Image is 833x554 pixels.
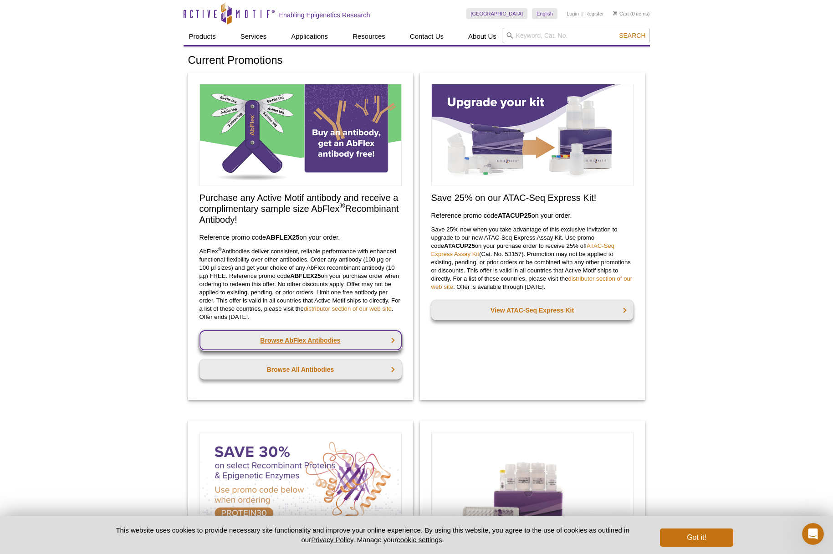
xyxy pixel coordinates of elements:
a: distributor section of our web site [304,305,392,312]
strong: ABFLEX25 [290,272,321,279]
sup: ® [218,246,222,252]
a: Browse AbFlex Antibodies [199,330,402,350]
a: Products [184,28,221,45]
h1: Current Promotions [188,54,645,67]
a: Register [585,10,604,17]
h2: Enabling Epigenetics Research [279,11,370,19]
a: [GEOGRAPHIC_DATA] [466,8,528,19]
p: AbFlex Antibodies deliver consistent, reliable performance with enhanced functional flexibility o... [199,247,402,321]
a: English [532,8,557,19]
p: This website uses cookies to provide necessary site functionality and improve your online experie... [100,525,645,544]
a: Cart [613,10,629,17]
img: Save on ATAC-Seq Express Assay Kit [431,84,634,185]
input: Keyword, Cat. No. [502,28,650,43]
a: Browse All Antibodies [199,359,402,380]
img: Save on Recombinant Proteins and Enzymes [199,432,402,533]
h2: Save 25% on our ATAC-Seq Express Kit! [431,192,634,203]
strong: ATACUP25 [444,242,475,249]
iframe: Intercom live chat [802,523,824,545]
button: cookie settings [397,536,442,544]
a: Contact Us [404,28,449,45]
h2: Purchase any Active Motif antibody and receive a complimentary sample size AbFlex Recombinant Ant... [199,192,402,225]
li: | [582,8,583,19]
button: Got it! [660,528,733,547]
img: Your Cart [613,11,617,15]
a: Privacy Policy [311,536,353,544]
strong: ATACUP25 [498,212,531,219]
strong: ABFLEX25 [266,234,300,241]
a: View ATAC-Seq Express Kit [431,300,634,320]
button: Search [616,31,648,40]
h3: Reference promo code on your order. [199,232,402,243]
a: About Us [463,28,502,45]
a: Resources [347,28,391,45]
img: Free Sample Size AbFlex Antibody [199,84,402,185]
a: Services [235,28,272,45]
p: Save 25% now when you take advantage of this exclusive invitation to upgrade to our new ATAC-Seq ... [431,226,634,291]
sup: ® [339,202,345,210]
span: Search [619,32,645,39]
a: Login [567,10,579,17]
li: (0 items) [613,8,650,19]
a: Applications [286,28,333,45]
h3: Reference promo code on your order. [431,210,634,221]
